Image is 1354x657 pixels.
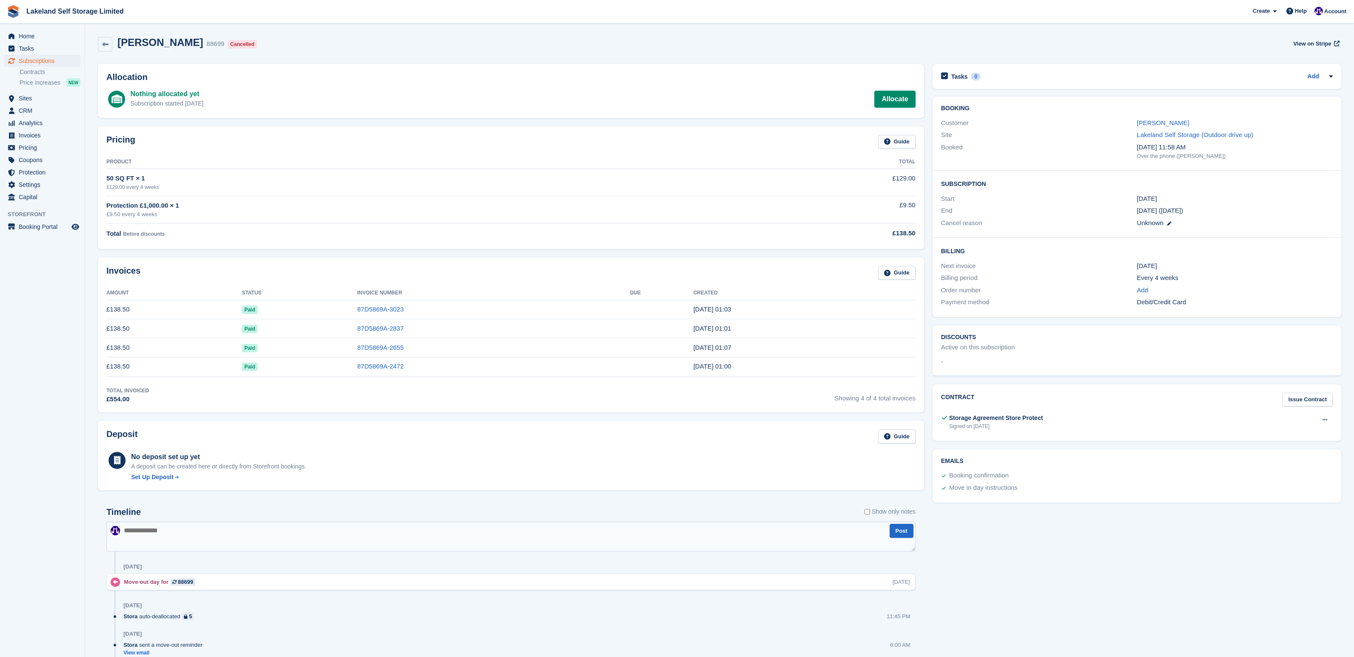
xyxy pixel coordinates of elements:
a: Guide [878,135,916,149]
a: 88699 [170,578,195,586]
a: menu [4,221,80,233]
h2: Subscription [941,179,1333,188]
h2: Pricing [106,135,135,149]
p: A deposit can be created here or directly from Storefront bookings. [131,462,306,471]
span: Booking Portal [19,221,70,233]
a: Set Up Deposit [131,473,306,482]
span: Unknown [1137,219,1164,226]
div: Protection £1,000.00 × 1 [106,201,720,211]
a: menu [4,92,80,104]
span: Help [1295,7,1307,15]
span: Showing 4 of 4 total invoices [835,387,916,404]
button: Post [890,524,913,538]
a: Add [1137,286,1148,295]
a: [PERSON_NAME] [1137,119,1189,126]
a: Lakeland Self Storage Limited [23,4,127,18]
span: Sites [19,92,70,104]
img: stora-icon-8386f47178a22dfd0bd8f6a31ec36ba5ce8667c1dd55bd0f319d3a0aa187defe.svg [7,5,20,18]
td: £138.50 [106,319,242,338]
span: Paid [242,363,258,371]
div: Cancel reason [941,218,1137,228]
span: Paid [242,325,258,333]
td: £138.50 [106,338,242,357]
td: £138.50 [106,357,242,376]
h2: Discounts [941,334,1333,341]
div: sent a move-out reminder [123,641,206,649]
span: Price increases [20,79,60,87]
h2: Allocation [106,72,916,82]
div: Total Invoiced [106,387,149,394]
div: Over the phone ([PERSON_NAME]) [1137,152,1333,160]
span: Subscriptions [19,55,70,67]
div: Move in day instructions [949,483,1018,493]
input: Show only notes [864,507,870,516]
span: Tasks [19,43,70,54]
h2: Booking [941,105,1333,112]
div: Billing period [941,273,1137,283]
div: £129.00 every 4 weeks [106,183,720,191]
div: Customer [941,118,1137,128]
div: 5 [189,612,192,620]
div: Booking confirmation [949,471,1009,481]
td: £9.50 [720,196,916,223]
div: Subscription started [DATE] [131,99,204,108]
div: [DATE] [893,578,910,586]
div: £138.50 [720,229,916,238]
span: Total [106,230,121,237]
a: menu [4,105,80,117]
a: View on Stripe [1290,37,1341,51]
div: NEW [66,78,80,87]
th: Due [630,286,693,300]
span: Paid [242,344,258,352]
a: 87D5869A-3023 [357,306,404,313]
span: View on Stripe [1293,40,1331,48]
time: 2025-07-01 00:07:39 UTC [693,344,731,351]
a: menu [4,30,80,42]
div: £9.50 every 4 weeks [106,210,720,219]
div: [DATE] [1137,261,1333,271]
div: Set Up Deposit [131,473,174,482]
a: 87D5869A-2472 [357,363,404,370]
div: 50 SQ FT × 1 [106,174,720,183]
div: Move-out day for [124,578,200,586]
span: Stora [123,612,137,620]
a: menu [4,191,80,203]
th: Total [720,155,916,169]
div: Signed on [DATE] [949,423,1043,430]
a: menu [4,142,80,154]
span: Create [1253,7,1270,15]
div: auto-deallocated [123,612,198,620]
span: Paid [242,306,258,314]
label: Show only notes [864,507,916,516]
a: menu [4,179,80,191]
h2: Emails [941,458,1333,465]
span: - [941,357,943,367]
h2: Deposit [106,429,137,443]
span: Home [19,30,70,42]
h2: [PERSON_NAME] [117,37,203,48]
span: Pricing [19,142,70,154]
div: Start [941,194,1137,204]
a: menu [4,43,80,54]
time: 2025-06-03 00:00:00 UTC [1137,194,1157,204]
a: Add [1308,72,1319,82]
a: 87D5869A-2837 [357,325,404,332]
div: 6:00 AM [890,641,910,649]
a: menu [4,129,80,141]
div: [DATE] [123,602,142,609]
div: Every 4 weeks [1137,273,1333,283]
h2: Timeline [106,507,141,517]
div: 88699 [206,39,224,49]
td: £138.50 [106,300,242,319]
span: Account [1324,7,1346,16]
div: Site [941,130,1137,140]
th: Amount [106,286,242,300]
span: Storefront [8,210,85,219]
th: Created [693,286,916,300]
div: Order number [941,286,1137,295]
a: Issue Contract [1282,393,1333,407]
th: Invoice Number [357,286,630,300]
div: Next invoice [941,261,1137,271]
div: [DATE] [123,631,142,637]
a: Lakeland Self Storage (Outdoor drive up) [1137,131,1254,138]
